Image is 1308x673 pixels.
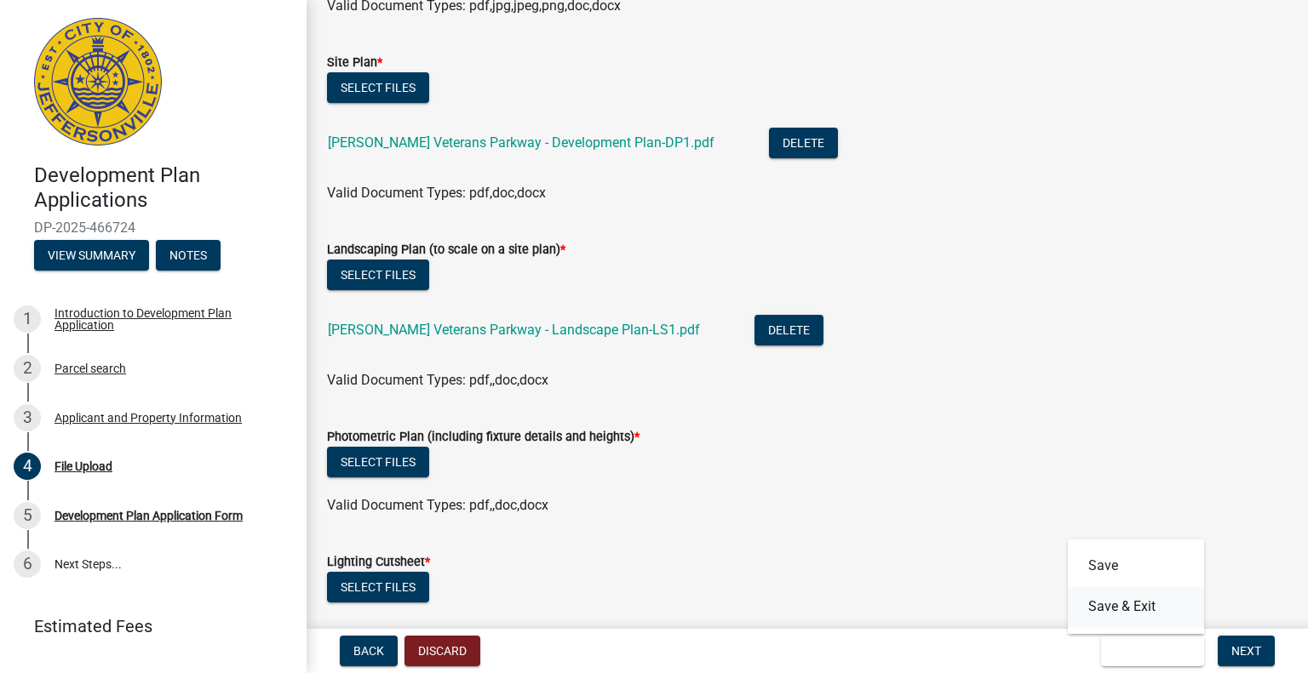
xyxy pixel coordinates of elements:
[1068,545,1204,586] button: Save
[14,550,41,578] div: 6
[54,307,279,331] div: Introduction to Development Plan Application
[327,185,546,201] span: Valid Document Types: pdf,doc,docx
[34,18,162,145] img: City of Jeffersonville, Indiana
[14,404,41,431] div: 3
[1115,644,1180,658] span: Save & Exit
[327,260,429,290] button: Select files
[327,372,548,388] span: Valid Document Types: pdf,,doc,docx
[327,556,430,568] label: Lighting Cutsheet
[14,502,41,529] div: 5
[327,572,429,602] button: Select files
[1101,636,1204,666] button: Save & Exit
[1068,539,1204,634] div: Save & Exit
[327,447,429,477] button: Select files
[54,510,243,522] div: Development Plan Application Form
[54,412,242,424] div: Applicant and Property Information
[14,305,41,333] div: 1
[327,57,382,69] label: Site Plan
[340,636,398,666] button: Back
[156,240,221,271] button: Notes
[769,128,838,158] button: Delete
[156,249,221,263] wm-modal-confirm: Notes
[327,431,640,443] label: Photometric Plan (including fixture details and heights)
[328,322,700,338] a: [PERSON_NAME] Veterans Parkway - Landscape Plan-LS1.pdf
[404,636,480,666] button: Discard
[754,315,823,345] button: Delete
[54,362,126,374] div: Parcel search
[327,244,565,256] label: Landscaping Plan (to scale on a site plan)
[34,249,149,263] wm-modal-confirm: Summary
[754,323,823,339] wm-modal-confirm: Delete Document
[14,609,279,643] a: Estimated Fees
[1231,644,1261,658] span: Next
[328,134,714,151] a: [PERSON_NAME] Veterans Parkway - Development Plan-DP1.pdf
[327,497,548,513] span: Valid Document Types: pdf,,doc,docx
[14,355,41,382] div: 2
[769,136,838,152] wm-modal-confirm: Delete Document
[34,163,293,213] h4: Development Plan Applications
[54,460,112,472] div: File Upload
[1218,636,1275,666] button: Next
[34,240,149,271] button: View Summary
[14,453,41,480] div: 4
[1068,586,1204,627] button: Save & Exit
[353,644,384,658] span: Back
[327,72,429,103] button: Select files
[34,220,272,236] span: DP-2025-466724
